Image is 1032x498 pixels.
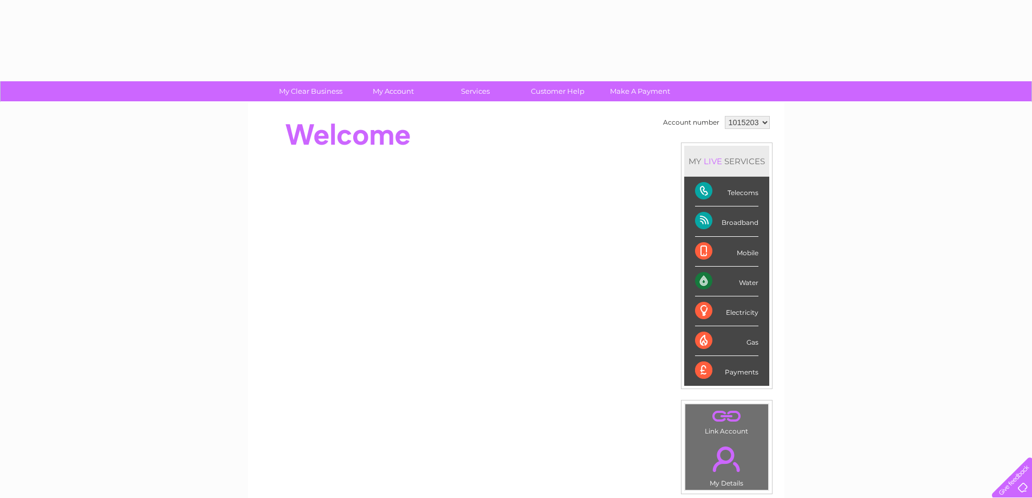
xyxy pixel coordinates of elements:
a: Make A Payment [595,81,685,101]
div: Telecoms [695,177,758,206]
td: Link Account [685,404,769,438]
td: My Details [685,437,769,490]
div: Mobile [695,237,758,267]
div: Broadband [695,206,758,236]
div: Water [695,267,758,296]
div: Electricity [695,296,758,326]
a: My Clear Business [266,81,355,101]
a: Customer Help [513,81,602,101]
div: Gas [695,326,758,356]
a: . [688,407,765,426]
a: . [688,440,765,478]
td: Account number [660,113,722,132]
a: My Account [348,81,438,101]
div: LIVE [702,156,724,166]
div: Payments [695,356,758,385]
div: MY SERVICES [684,146,769,177]
a: Services [431,81,520,101]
